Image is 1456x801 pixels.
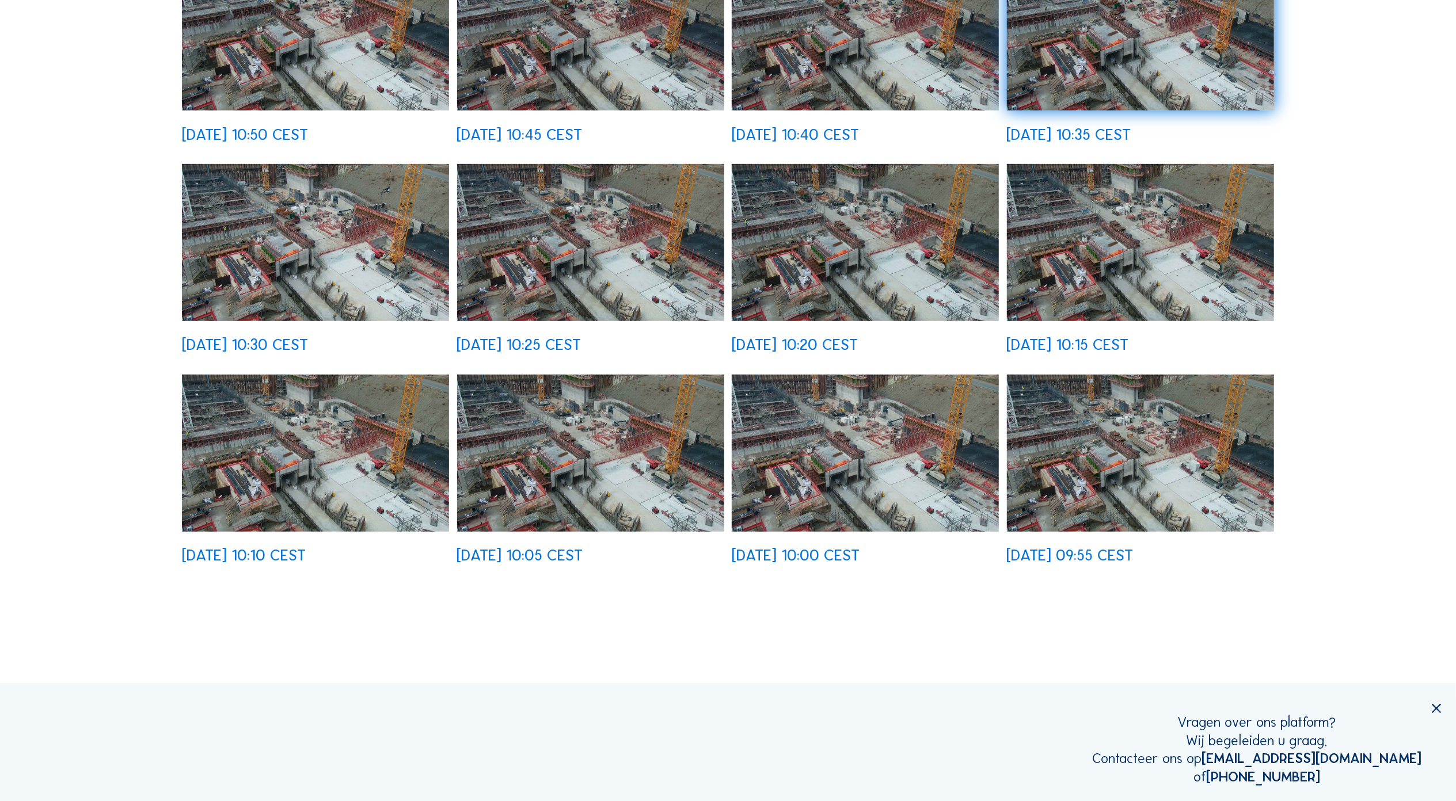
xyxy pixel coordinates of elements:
[1092,713,1422,731] div: Vragen over ons platform?
[182,547,306,563] div: [DATE] 10:10 CEST
[182,127,308,142] div: [DATE] 10:50 CEST
[182,375,449,531] img: image_49697777
[1007,164,1274,321] img: image_49697943
[1007,547,1134,563] div: [DATE] 09:55 CEST
[1206,768,1320,785] a: [PHONE_NUMBER]
[457,164,724,321] img: image_49698178
[732,127,859,142] div: [DATE] 10:40 CEST
[1007,337,1129,352] div: [DATE] 10:15 CEST
[732,547,860,563] div: [DATE] 10:00 CEST
[182,164,449,321] img: image_49698328
[1007,127,1131,142] div: [DATE] 10:35 CEST
[1007,375,1274,531] img: image_49697393
[1092,768,1422,786] div: of
[732,375,999,531] img: image_49697561
[182,337,308,352] div: [DATE] 10:30 CEST
[1092,731,1422,750] div: Wij begeleiden u graag.
[457,337,581,352] div: [DATE] 10:25 CEST
[457,547,583,563] div: [DATE] 10:05 CEST
[457,375,724,531] img: image_49697617
[457,127,583,142] div: [DATE] 10:45 CEST
[732,164,999,321] img: image_49698111
[1202,750,1422,766] a: [EMAIL_ADDRESS][DOMAIN_NAME]
[1092,749,1422,768] div: Contacteer ons op
[732,337,858,352] div: [DATE] 10:20 CEST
